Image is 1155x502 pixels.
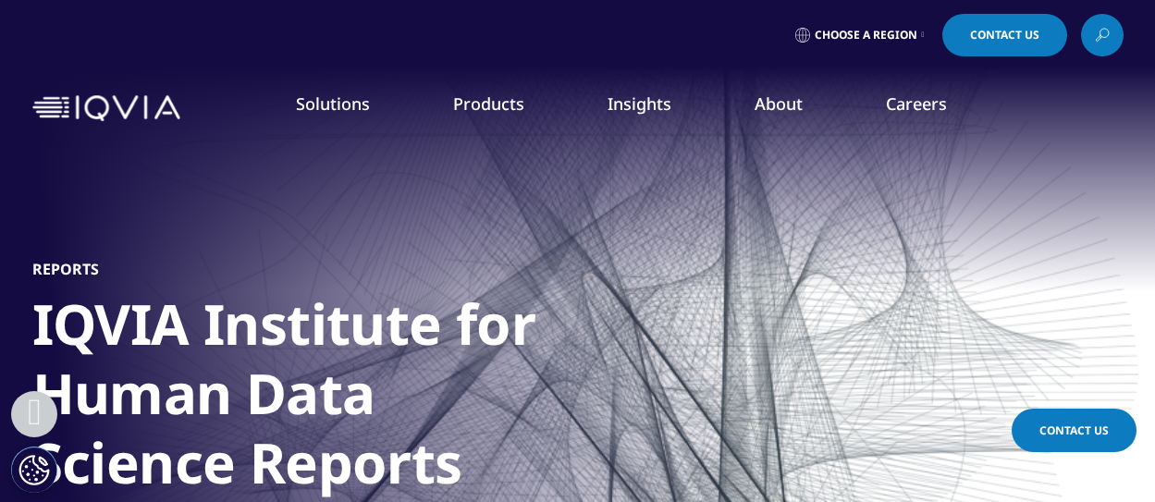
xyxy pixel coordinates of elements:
button: Cookie Settings [11,447,57,493]
a: Contact Us [942,14,1067,56]
span: Choose a Region [815,28,917,43]
a: Contact Us [1012,409,1137,452]
img: IQVIA Healthcare Information Technology and Pharma Clinical Research Company [32,95,180,122]
a: About [755,92,803,115]
a: Careers [886,92,947,115]
h5: Reports [32,260,99,278]
a: Products [453,92,524,115]
span: Contact Us [970,30,1039,41]
a: Insights [608,92,671,115]
a: Solutions [296,92,370,115]
span: Contact Us [1039,422,1109,438]
nav: Primary [188,65,1124,152]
